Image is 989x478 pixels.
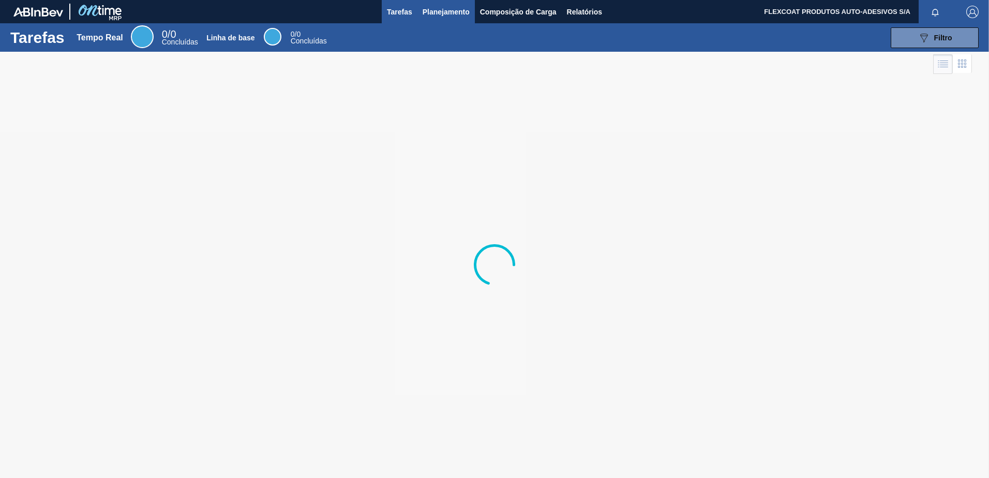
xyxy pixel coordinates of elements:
[423,6,470,18] span: Planejamento
[206,34,254,42] div: Linha de base
[291,30,301,38] span: / 0
[264,28,281,46] div: Base Line
[77,33,123,42] div: Tempo Real
[291,37,327,45] span: Concluídas
[162,28,176,40] span: / 0
[291,30,295,38] span: 0
[13,7,63,17] img: TNhmsLtSVTkK8tSr43FrP2fwEKptu5GPRR3wAAAABJRU5ErkJggg==
[480,6,557,18] span: Composição de Carga
[567,6,602,18] span: Relatórios
[934,34,952,42] span: Filtro
[387,6,412,18] span: Tarefas
[291,31,327,44] div: Base Line
[162,30,198,46] div: Real Time
[919,5,952,19] button: Notificações
[162,38,198,46] span: Concluídas
[162,28,168,40] span: 0
[891,27,979,48] button: Filtro
[131,25,154,48] div: Real Time
[966,6,979,18] img: Logout
[10,32,65,43] h1: Tarefas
